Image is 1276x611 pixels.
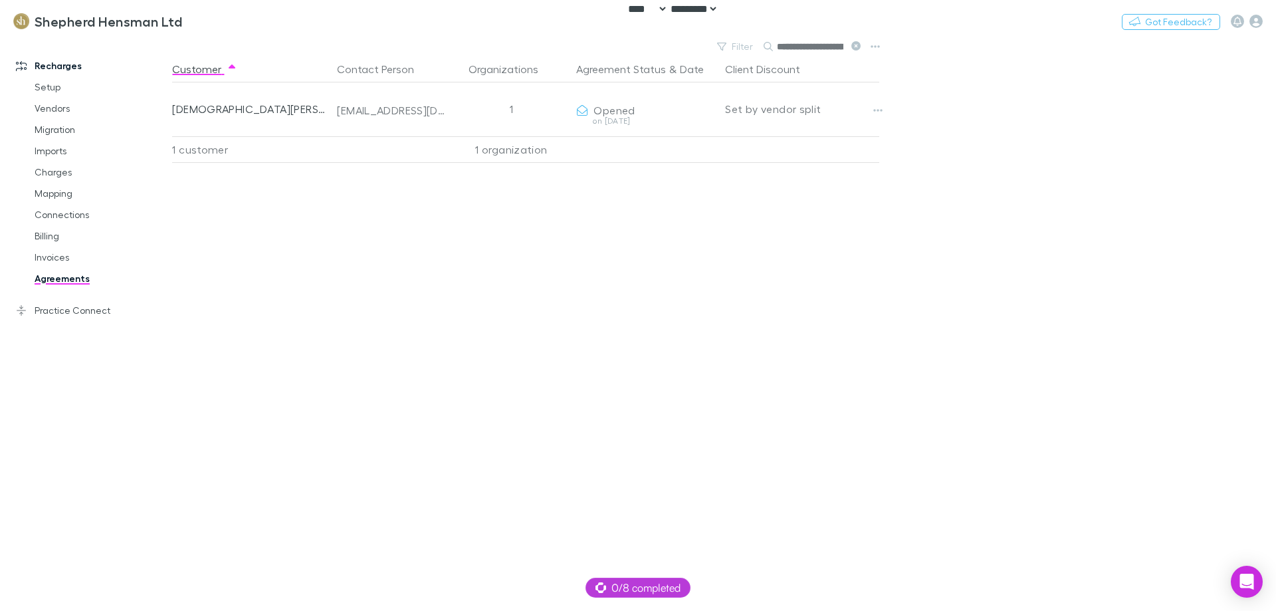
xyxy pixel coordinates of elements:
[172,56,237,82] button: Customer
[576,117,714,125] div: on [DATE]
[21,76,179,98] a: Setup
[3,300,179,321] a: Practice Connect
[21,98,179,119] a: Vendors
[680,56,704,82] button: Date
[451,82,571,136] div: 1
[1122,14,1220,30] button: Got Feedback?
[172,136,332,163] div: 1 customer
[21,119,179,140] a: Migration
[337,104,446,117] div: [EMAIL_ADDRESS][DOMAIN_NAME]
[576,56,666,82] button: Agreement Status
[5,5,190,37] a: Shepherd Hensman Ltd
[172,82,326,136] div: [DEMOGRAPHIC_DATA][PERSON_NAME]
[725,82,879,136] div: Set by vendor split
[21,268,179,289] a: Agreements
[13,13,29,29] img: Shepherd Hensman Ltd's Logo
[593,104,635,116] span: Opened
[337,56,430,82] button: Contact Person
[469,56,554,82] button: Organizations
[1231,566,1263,598] div: Open Intercom Messenger
[21,162,179,183] a: Charges
[21,247,179,268] a: Invoices
[21,225,179,247] a: Billing
[451,136,571,163] div: 1 organization
[576,56,714,82] div: &
[3,55,179,76] a: Recharges
[710,39,761,55] button: Filter
[35,13,182,29] h3: Shepherd Hensman Ltd
[21,140,179,162] a: Imports
[725,56,816,82] button: Client Discount
[21,183,179,204] a: Mapping
[21,204,179,225] a: Connections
